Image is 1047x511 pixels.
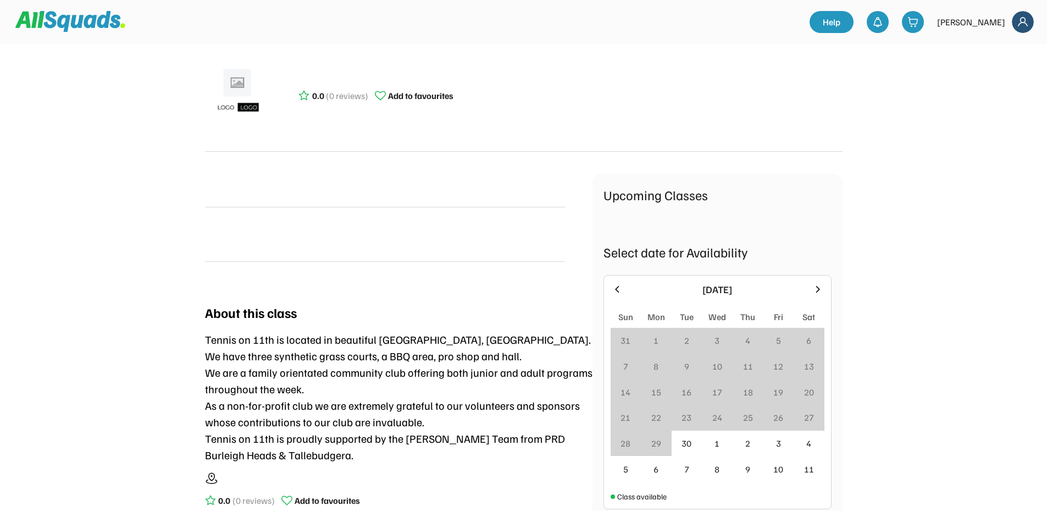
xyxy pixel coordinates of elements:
div: Sun [618,310,633,323]
div: 0.0 [312,89,324,102]
div: 25 [743,411,753,424]
a: Help [810,11,854,33]
div: Mon [647,310,665,323]
div: 3 [776,437,781,450]
div: 9 [745,463,750,476]
img: Frame%2018.svg [1012,11,1034,33]
div: 27 [804,411,814,424]
div: Tue [680,310,694,323]
div: 20 [804,386,814,399]
img: Squad%20Logo.svg [15,11,125,32]
div: 7 [623,360,628,373]
div: Tennis on 11th is located in beautiful [GEOGRAPHIC_DATA], [GEOGRAPHIC_DATA]. We have three synthe... [205,331,592,463]
div: 2 [684,334,689,347]
div: 2 [745,437,750,450]
div: 12 [773,360,783,373]
div: 15 [651,386,661,399]
div: 6 [653,463,658,476]
div: 10 [712,360,722,373]
div: [DATE] [629,282,806,297]
img: ui-kit-placeholders-product-5_1200x.webp [210,65,265,120]
div: 5 [776,334,781,347]
div: 21 [621,411,630,424]
div: Add to favourites [295,494,360,507]
div: 18 [743,386,753,399]
div: 14 [621,386,630,399]
div: (0 reviews) [326,89,368,102]
div: Sat [802,310,815,323]
div: 28 [621,437,630,450]
div: 17 [712,386,722,399]
div: Thu [740,310,755,323]
div: 26 [773,411,783,424]
div: 19 [773,386,783,399]
div: 9 [684,360,689,373]
div: 5 [623,463,628,476]
div: (0 reviews) [232,494,275,507]
div: 13 [804,360,814,373]
div: 6 [806,334,811,347]
div: About this class [205,303,297,322]
div: Add to favourites [388,89,453,102]
div: 7 [684,463,689,476]
img: shopping-cart-01%20%281%29.svg [907,17,918,28]
div: 8 [653,360,658,373]
div: Fri [774,310,783,323]
div: 1 [653,334,658,347]
div: 4 [745,334,750,347]
div: 23 [682,411,691,424]
div: 16 [682,386,691,399]
div: 24 [712,411,722,424]
div: Upcoming Classes [603,185,832,205]
div: 8 [714,463,719,476]
div: 11 [804,463,814,476]
img: bell-03%20%281%29.svg [872,17,883,28]
div: 1 [714,437,719,450]
div: 29 [651,437,661,450]
div: Select date for Availability [603,242,832,262]
div: Wed [708,310,726,323]
div: 11 [743,360,753,373]
div: 30 [682,437,691,450]
div: 31 [621,334,630,347]
div: 22 [651,411,661,424]
div: [PERSON_NAME] [937,15,1005,29]
div: 3 [714,334,719,347]
img: yH5BAEAAAAALAAAAAABAAEAAAIBRAA7 [205,221,231,248]
div: 10 [773,463,783,476]
div: 4 [806,437,811,450]
div: Class available [617,491,667,502]
div: 0.0 [218,494,230,507]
